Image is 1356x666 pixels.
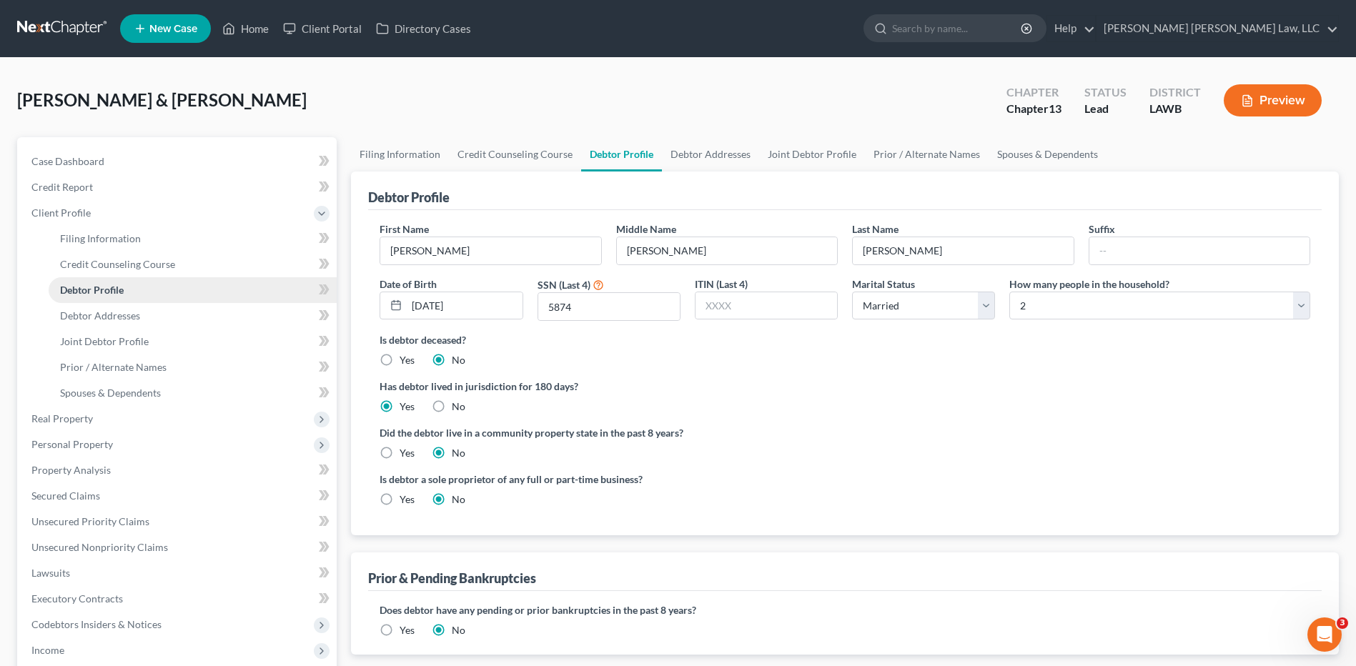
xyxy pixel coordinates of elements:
[31,412,93,424] span: Real Property
[989,137,1107,172] a: Spouses & Dependents
[49,252,337,277] a: Credit Counseling Course
[452,492,465,507] label: No
[1084,84,1127,101] div: Status
[60,387,161,399] span: Spouses & Dependents
[49,277,337,303] a: Debtor Profile
[20,586,337,612] a: Executory Contracts
[452,446,465,460] label: No
[696,292,837,319] input: XXXX
[49,226,337,252] a: Filing Information
[369,16,478,41] a: Directory Cases
[368,570,536,587] div: Prior & Pending Bankruptcies
[400,623,415,637] label: Yes
[1047,16,1095,41] a: Help
[616,222,676,237] label: Middle Name
[853,237,1073,264] input: --
[452,623,465,637] label: No
[1049,101,1061,115] span: 13
[20,483,337,509] a: Secured Claims
[17,89,307,110] span: [PERSON_NAME] & [PERSON_NAME]
[1307,617,1342,652] iframe: Intercom live chat
[20,457,337,483] a: Property Analysis
[20,535,337,560] a: Unsecured Nonpriority Claims
[400,399,415,414] label: Yes
[380,472,838,487] label: Is debtor a sole proprietor of any full or part-time business?
[759,137,865,172] a: Joint Debtor Profile
[351,137,449,172] a: Filing Information
[20,509,337,535] a: Unsecured Priority Claims
[31,618,162,630] span: Codebtors Insiders & Notices
[617,237,837,264] input: M.I
[20,149,337,174] a: Case Dashboard
[662,137,759,172] a: Debtor Addresses
[1337,617,1348,629] span: 3
[31,207,91,219] span: Client Profile
[60,309,140,322] span: Debtor Addresses
[852,222,899,237] label: Last Name
[276,16,369,41] a: Client Portal
[695,277,748,292] label: ITIN (Last 4)
[49,380,337,406] a: Spouses & Dependents
[852,277,915,292] label: Marital Status
[49,303,337,329] a: Debtor Addresses
[31,592,123,605] span: Executory Contracts
[380,332,1310,347] label: Is debtor deceased?
[380,379,1310,394] label: Has debtor lived in jurisdiction for 180 days?
[380,425,1310,440] label: Did the debtor live in a community property state in the past 8 years?
[31,181,93,193] span: Credit Report
[149,24,197,34] span: New Case
[452,353,465,367] label: No
[368,189,450,206] div: Debtor Profile
[1149,84,1201,101] div: District
[20,174,337,200] a: Credit Report
[31,438,113,450] span: Personal Property
[31,155,104,167] span: Case Dashboard
[60,361,167,373] span: Prior / Alternate Names
[1089,237,1310,264] input: --
[1089,222,1115,237] label: Suffix
[1006,101,1061,117] div: Chapter
[1084,101,1127,117] div: Lead
[400,492,415,507] label: Yes
[1009,277,1169,292] label: How many people in the household?
[60,335,149,347] span: Joint Debtor Profile
[400,446,415,460] label: Yes
[581,137,662,172] a: Debtor Profile
[538,293,680,320] input: XXXX
[60,284,124,296] span: Debtor Profile
[31,567,70,579] span: Lawsuits
[865,137,989,172] a: Prior / Alternate Names
[1224,84,1322,116] button: Preview
[31,515,149,527] span: Unsecured Priority Claims
[215,16,276,41] a: Home
[452,399,465,414] label: No
[31,541,168,553] span: Unsecured Nonpriority Claims
[1006,84,1061,101] div: Chapter
[60,258,175,270] span: Credit Counseling Course
[380,602,1310,617] label: Does debtor have any pending or prior bankruptcies in the past 8 years?
[60,232,141,244] span: Filing Information
[31,464,111,476] span: Property Analysis
[49,329,337,354] a: Joint Debtor Profile
[1097,16,1338,41] a: [PERSON_NAME] [PERSON_NAME] Law, LLC
[400,353,415,367] label: Yes
[538,277,590,292] label: SSN (Last 4)
[380,237,600,264] input: --
[31,489,100,502] span: Secured Claims
[31,644,64,656] span: Income
[380,277,437,292] label: Date of Birth
[892,15,1023,41] input: Search by name...
[49,354,337,380] a: Prior / Alternate Names
[380,222,429,237] label: First Name
[1149,101,1201,117] div: LAWB
[407,292,522,319] input: MM/DD/YYYY
[449,137,581,172] a: Credit Counseling Course
[20,560,337,586] a: Lawsuits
